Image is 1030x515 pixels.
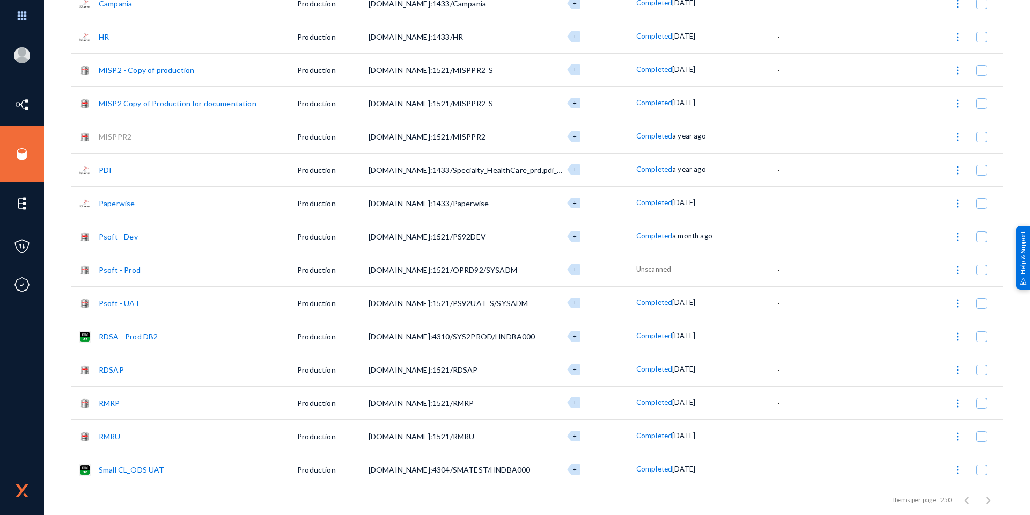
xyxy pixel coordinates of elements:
[297,153,369,186] td: Production
[369,365,478,374] span: [DOMAIN_NAME]:1521/RDSAP
[99,432,121,441] a: RMRU
[573,166,577,173] span: +
[573,199,577,206] span: +
[99,299,140,308] a: Psoft - UAT
[297,86,369,120] td: Production
[297,453,369,486] td: Production
[99,199,135,208] a: Paperwise
[369,299,528,308] span: [DOMAIN_NAME]:1521/PS92UAT_S/SYSADM
[573,233,577,240] span: +
[14,97,30,113] img: icon-inventory.svg
[297,253,369,286] td: Production
[573,466,577,473] span: +
[369,199,489,208] span: [DOMAIN_NAME]:1433/Paperwise
[672,98,695,107] span: [DATE]
[777,419,834,453] td: -
[14,47,30,63] img: blank-profile-picture.png
[636,398,672,407] span: Completed
[952,198,963,209] img: icon-more.svg
[636,231,672,240] span: Completed
[952,132,963,142] img: icon-more.svg
[79,231,91,243] img: oracle.png
[672,365,695,373] span: [DATE]
[777,20,834,53] td: -
[952,231,963,242] img: icon-more.svg
[636,65,672,74] span: Completed
[79,331,91,343] img: db2.png
[777,286,834,320] td: -
[99,232,138,241] a: Psoft - Dev
[99,465,165,474] a: Small CL_ODS UAT
[79,64,91,76] img: oracle.png
[79,98,91,110] img: oracle.png
[79,264,91,276] img: oracle.png
[952,365,963,375] img: icon-more.svg
[952,165,963,176] img: icon-more.svg
[297,353,369,386] td: Production
[1020,278,1027,285] img: help_support.svg
[573,66,577,73] span: +
[777,453,834,486] td: -
[297,386,369,419] td: Production
[14,238,30,255] img: icon-policies.svg
[952,65,963,76] img: icon-more.svg
[636,198,672,207] span: Completed
[777,220,834,253] td: -
[14,277,30,293] img: icon-compliance.svg
[99,99,256,108] a: MISP2 Copy of Production for documentation
[297,53,369,86] td: Production
[672,398,695,407] span: [DATE]
[79,298,91,309] img: oracle.png
[99,165,112,175] a: PDI
[777,353,834,386] td: -
[777,186,834,220] td: -
[369,32,463,41] span: [DOMAIN_NAME]:1433/HR
[672,32,695,40] span: [DATE]
[99,332,158,341] a: RDSA - Prod DB2
[977,489,999,511] button: Next page
[99,132,131,141] a: MISPPR2
[369,132,485,141] span: [DOMAIN_NAME]:1521/MISPPR2
[952,398,963,409] img: icon-more.svg
[79,164,91,176] img: sqlserver.png
[297,320,369,353] td: Production
[573,33,577,40] span: +
[1016,225,1030,289] div: Help & Support
[99,265,141,274] a: Psoft - Prod
[297,419,369,453] td: Production
[369,99,493,108] span: [DOMAIN_NAME]:1521/MISPPR2_S
[940,495,952,505] div: 250
[777,253,834,286] td: -
[297,186,369,220] td: Production
[369,332,535,341] span: [DOMAIN_NAME]:4310/SYS2PROD/HNDBA000
[369,232,486,241] span: [DOMAIN_NAME]:1521/PS92DEV
[297,286,369,320] td: Production
[672,465,695,473] span: [DATE]
[672,431,695,440] span: [DATE]
[952,32,963,42] img: icon-more.svg
[777,320,834,353] td: -
[636,32,672,40] span: Completed
[777,86,834,120] td: -
[672,65,695,74] span: [DATE]
[99,66,194,75] a: MISP2 - Copy of production
[956,489,977,511] button: Previous page
[636,331,672,340] span: Completed
[952,465,963,475] img: icon-more.svg
[369,465,531,474] span: [DOMAIN_NAME]:4304/SMATEST/HNDBA000
[369,432,475,441] span: [DOMAIN_NAME]:1521/RMRU
[573,399,577,406] span: +
[14,146,30,162] img: icon-sources.svg
[79,397,91,409] img: oracle.png
[79,431,91,443] img: oracle.png
[672,165,706,173] span: a year ago
[369,265,517,274] span: [DOMAIN_NAME]:1521/OPRD92/SYSADM
[672,132,706,140] span: a year ago
[14,195,30,212] img: icon-elements.svg
[636,265,671,273] span: Unscanned
[636,365,672,373] span: Completed
[636,431,672,440] span: Completed
[573,99,577,106] span: +
[573,266,577,273] span: +
[6,4,38,27] img: app launcher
